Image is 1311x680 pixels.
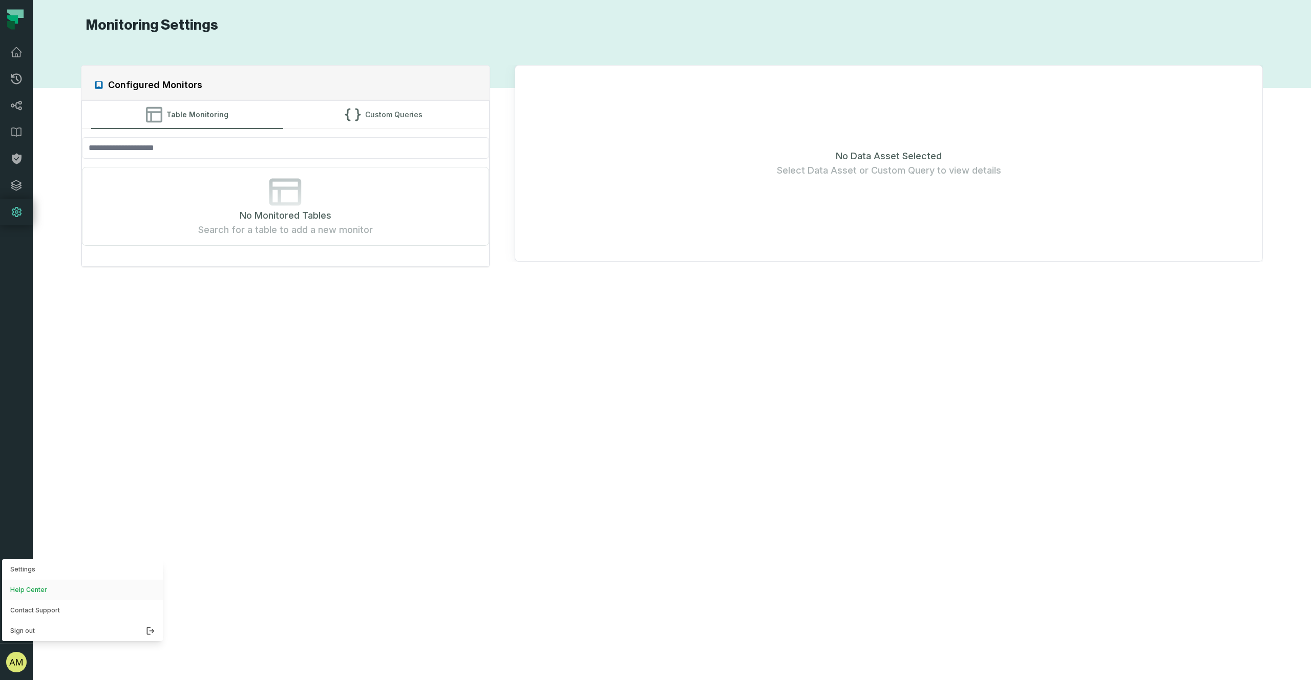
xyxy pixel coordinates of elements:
[198,223,373,237] span: Search for a table to add a new monitor
[240,208,331,223] span: No Monitored Tables
[2,580,163,600] a: Help Center
[2,621,163,641] button: Sign out
[836,149,942,163] span: No Data Asset Selected
[81,16,218,34] h1: Monitoring Settings
[2,559,163,641] div: avatar of Akilah Millington
[2,600,163,621] a: Contact Support
[6,652,27,672] img: avatar of Akilah Millington
[108,78,202,92] h2: Configured Monitors
[2,559,163,580] button: Settings
[287,101,480,129] button: Custom Queries
[91,101,284,129] button: Table Monitoring
[777,163,1001,178] span: Select Data Asset or Custom Query to view details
